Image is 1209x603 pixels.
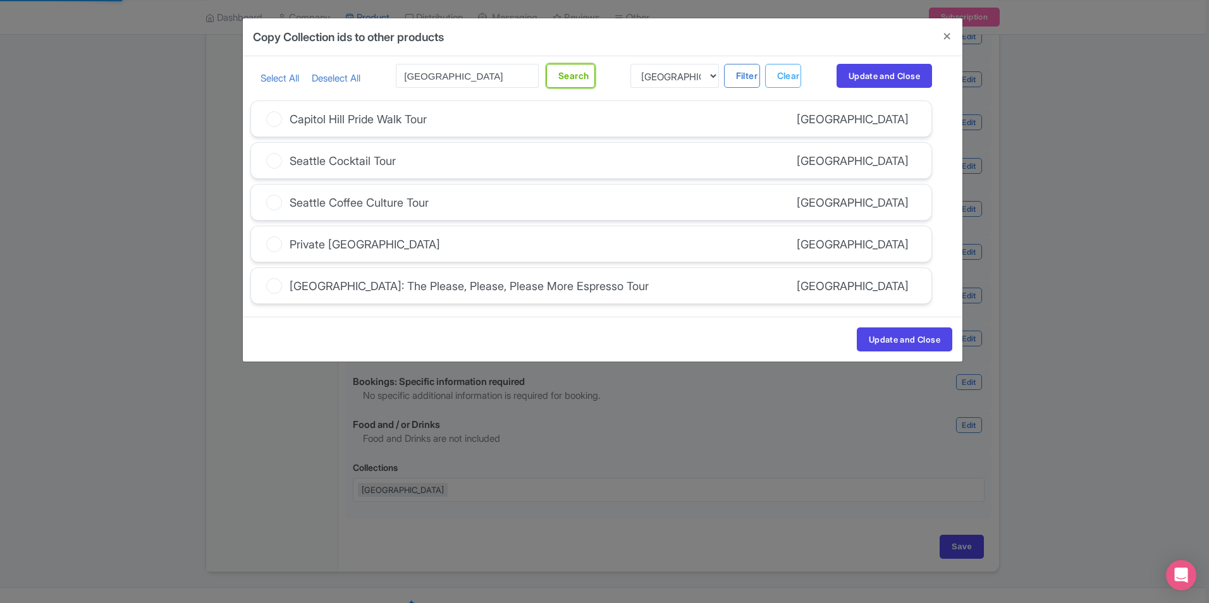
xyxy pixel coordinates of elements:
button: Search [546,64,595,88]
div: [GEOGRAPHIC_DATA] [797,277,909,295]
div: [GEOGRAPHIC_DATA] [797,236,909,253]
div: [GEOGRAPHIC_DATA] [797,152,909,169]
div: Copy Collection ids to other products [253,28,444,46]
input: Search products... [396,64,539,88]
button: Update and Close [857,327,952,351]
div: [GEOGRAPHIC_DATA]: The Please, Please, Please More Espresso Tour [290,277,649,295]
div: Seattle Coffee Culture Tour [290,194,429,211]
div: Capitol Hill Pride Walk Tour [290,111,427,128]
button: Filter [724,64,760,88]
button: Close [932,18,962,54]
div: Open Intercom Messenger [1166,560,1196,590]
div: Private [GEOGRAPHIC_DATA] [290,236,440,253]
div: Seattle Cocktail Tour [290,152,396,169]
div: [GEOGRAPHIC_DATA] [797,111,909,128]
a: Select All [261,72,299,84]
button: Clear [765,64,801,88]
a: Deselect All [312,72,360,84]
button: Update and Close [837,64,932,88]
div: [GEOGRAPHIC_DATA] [797,194,909,211]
